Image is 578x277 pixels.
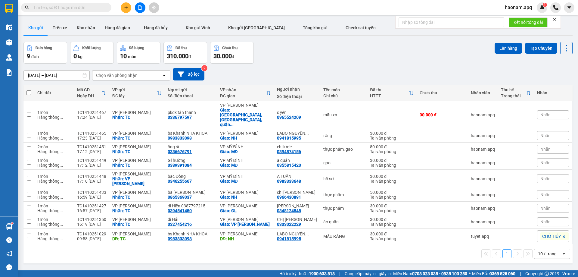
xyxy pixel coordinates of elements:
span: ... [60,136,63,140]
span: ... [60,179,63,184]
div: Giao: NH [220,136,271,140]
div: mẫu xn [323,112,364,117]
div: 30.000 đ [370,217,414,222]
div: VP MỸ ĐÌNH [220,174,271,179]
span: Kho gửi Vinh [186,25,210,30]
input: Select a date range. [24,71,89,80]
span: 1 [544,3,546,7]
div: VP [PERSON_NAME] [220,103,271,108]
th: Toggle SortBy [217,85,274,101]
div: TC1410251465 [77,131,106,136]
div: Nhận: TC [112,136,162,140]
div: Tại văn phòng [370,195,414,200]
div: Thu hộ [501,87,526,92]
button: Bộ lọc [173,68,204,80]
span: Kho gửi [GEOGRAPHIC_DATA] [228,25,285,30]
span: CHỜ HỦY [542,234,561,239]
div: ĐC lấy [112,93,157,98]
img: icon-new-feature [539,5,545,10]
div: 0941815995 [277,236,301,241]
input: Nhập số tổng đài [399,17,504,27]
img: warehouse-icon [6,39,12,46]
input: Tìm tên, số ĐT hoặc mã đơn [33,4,104,11]
div: chị lược [277,144,318,149]
th: Toggle SortBy [109,85,165,101]
div: gạo [323,160,364,165]
div: 0346255667 [168,179,192,184]
div: Hàng thông thường [37,222,71,227]
div: HTTT [370,93,409,98]
button: aim [149,2,159,13]
div: VP [PERSON_NAME] [112,131,162,136]
div: Hàng thông thường [37,136,71,140]
div: GÌ hường [168,158,214,163]
span: Miền Nam [393,270,467,277]
span: aim [152,5,156,10]
div: 30.000 đ [370,203,414,208]
div: Đã thu [176,46,187,50]
span: Hàng đã hủy [144,25,168,30]
div: tuyet.apq [471,234,495,239]
span: close [552,17,557,22]
div: 17:23 [DATE] [77,136,106,140]
div: TC1410251029 [77,231,106,236]
div: 30.000 đ [370,231,414,236]
span: copyright [545,272,549,276]
div: Hàng thông thường [37,115,71,120]
span: ... [60,115,63,120]
span: 9 [27,52,30,60]
div: Số lượng [129,46,144,50]
span: ... [230,122,234,127]
div: Người nhận [277,87,318,92]
button: Kho gửi [23,20,48,35]
button: caret-down [564,2,574,13]
div: 0336797597 [168,115,192,120]
div: 10 / trang [538,251,557,257]
span: 30.000 [213,52,232,60]
div: 1 món [37,217,71,222]
div: Giao: MĐ [220,149,271,154]
div: 0336676791 [168,149,192,154]
span: Nhãn [540,112,551,117]
span: Nhãn [540,192,551,197]
span: ... [60,208,63,213]
div: 1 món [37,203,71,208]
strong: 0708 023 035 - 0935 103 250 [412,271,467,276]
span: kg [78,54,82,59]
div: haonam.apq [471,160,495,165]
span: Check sai tuyến [346,25,376,30]
span: Hỗ trợ kỹ thuật: [279,270,335,277]
div: 0348124848 [277,208,301,213]
div: thực phẩm [323,192,364,197]
div: Hàng thông thường [37,163,71,168]
div: Hàng thông thường [37,195,71,200]
div: VP [PERSON_NAME] [112,158,162,163]
div: VP [PERSON_NAME] [112,217,162,222]
div: Tại văn phòng [370,222,414,227]
div: 16:57 [DATE] [77,208,106,213]
div: 0983833098 [168,136,192,140]
div: Hàng thông thường [37,208,71,213]
span: plus [124,5,128,10]
span: Kết nối tổng đài [514,19,543,26]
button: Khối lượng0kg [70,42,114,64]
div: Tại văn phòng [370,208,414,213]
div: Đã thu [370,87,409,92]
span: Cung cấp máy in - giấy in: [345,270,392,277]
div: Nhãn [537,90,569,95]
div: Giao: MĐ [220,163,271,168]
div: 80.000 đ [370,144,414,149]
div: 17:12 [DATE] [77,163,106,168]
sup: 1 [11,222,13,224]
div: Hàng thông thường [37,179,71,184]
svg: open [561,251,566,256]
div: Số điện thoại [168,93,214,98]
img: warehouse-icon [6,24,12,30]
span: Nhãn [540,219,551,224]
span: question-circle [6,237,12,243]
div: VP [PERSON_NAME] [112,231,162,236]
div: haonam.apq [471,133,495,138]
div: Tên món [323,87,364,92]
div: Nhận: TC [112,149,162,154]
div: Hàng thông thường [37,236,71,241]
